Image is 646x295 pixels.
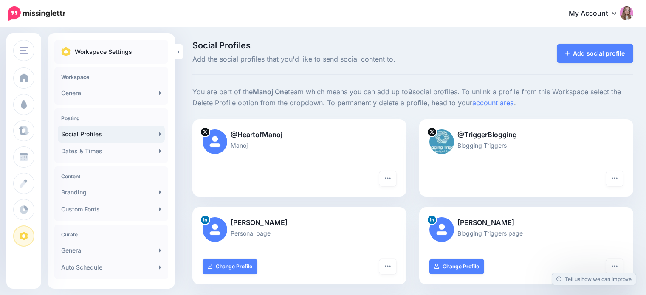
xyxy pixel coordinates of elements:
a: account area [472,98,514,107]
p: Workspace Settings [75,47,132,57]
h4: Workspace [61,74,161,80]
a: Auto Schedule [58,259,165,276]
p: [PERSON_NAME] [203,217,396,228]
img: user_default_image.png [429,217,454,242]
img: user_default_image.png [203,217,227,242]
p: You are part of the team which means you can add up to social profiles. To unlink a profile from ... [192,87,633,109]
a: Change Profile [203,259,257,274]
img: menu.png [20,47,28,54]
b: 9 [408,87,412,96]
span: Social Profiles [192,41,482,50]
p: Personal page [203,228,396,238]
h4: Content [61,173,161,180]
a: Add social profile [557,44,634,63]
img: user_default_image.png [203,129,227,154]
p: @HeartofManoj [203,129,396,140]
a: Branding [58,184,165,201]
a: My Account [560,3,633,24]
p: Blogging Triggers [429,140,623,150]
h4: Curate [61,231,161,238]
a: Custom Fonts [58,201,165,218]
img: settings.png [61,47,71,56]
img: Missinglettr [8,6,65,21]
b: Manoj One [253,87,288,96]
a: Change Profile [429,259,484,274]
a: Social Profiles [58,126,165,143]
p: Blogging Triggers page [429,228,623,238]
p: [PERSON_NAME] [429,217,623,228]
a: General [58,84,165,101]
h4: Posting [61,115,161,121]
img: 5tyPiY3s-78625.jpg [429,129,454,154]
a: General [58,242,165,259]
p: Manoj [203,140,396,150]
a: Dates & Times [58,143,165,160]
p: @TriggerBlogging [429,129,623,140]
a: Tell us how we can improve [552,273,636,285]
span: Add the social profiles that you'd like to send social content to. [192,54,482,65]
